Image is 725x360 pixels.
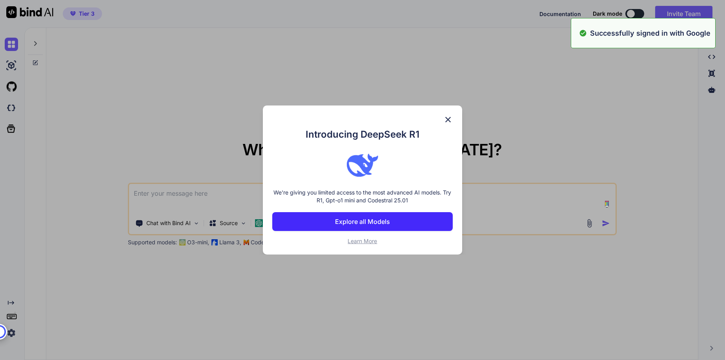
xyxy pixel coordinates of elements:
[590,28,710,38] p: Successfully signed in with Google
[272,189,453,204] p: We're giving you limited access to the most advanced AI models. Try R1, Gpt-o1 mini and Codestral...
[335,217,390,226] p: Explore all Models
[443,115,453,124] img: close
[272,212,453,231] button: Explore all Models
[348,238,377,244] span: Learn More
[579,28,587,38] img: alert
[272,127,453,142] h1: Introducing DeepSeek R1
[347,149,378,181] img: bind logo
